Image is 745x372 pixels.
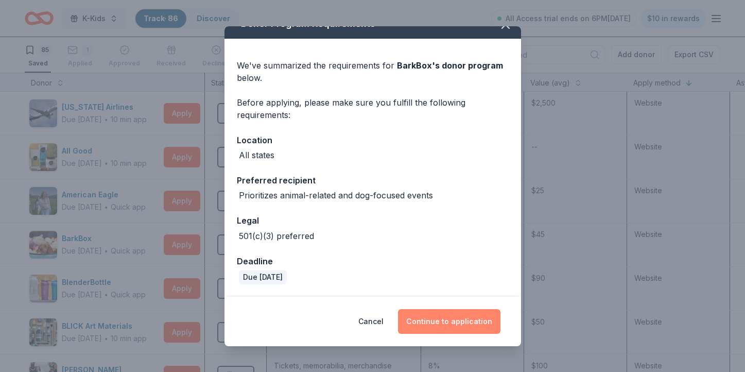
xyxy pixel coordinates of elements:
div: Prioritizes animal-related and dog-focused events [239,189,433,201]
div: We've summarized the requirements for below. [237,59,509,84]
button: Cancel [358,309,384,334]
div: 501(c)(3) preferred [239,230,314,242]
span: BarkBox 's donor program [397,60,503,71]
div: All states [239,149,274,161]
div: Legal [237,214,509,227]
div: Due [DATE] [239,270,287,284]
button: Continue to application [398,309,500,334]
div: Deadline [237,255,509,268]
div: Before applying, please make sure you fulfill the following requirements: [237,96,509,121]
div: Location [237,133,509,147]
div: Preferred recipient [237,174,509,187]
